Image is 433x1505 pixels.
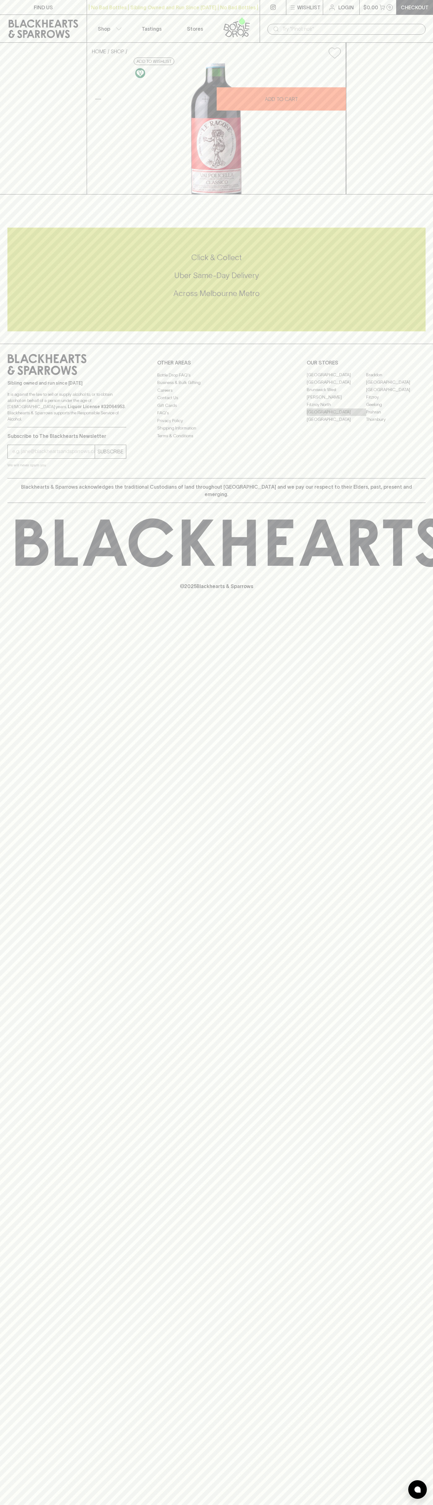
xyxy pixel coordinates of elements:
[130,15,173,42] a: Tastings
[173,15,217,42] a: Stores
[92,49,106,54] a: HOME
[142,25,162,33] p: Tastings
[363,4,378,11] p: $0.00
[95,445,126,458] button: SUBSCRIBE
[366,386,426,394] a: [GEOGRAPHIC_DATA]
[307,379,366,386] a: [GEOGRAPHIC_DATA]
[7,462,126,468] p: We will never spam you
[307,359,426,366] p: OUR STORES
[307,401,366,408] a: Fitzroy North
[98,25,110,33] p: Shop
[297,4,321,11] p: Wishlist
[265,95,298,103] p: ADD TO CART
[366,408,426,416] a: Prahran
[134,67,147,80] a: Made without the use of any animal products.
[157,402,276,409] a: Gift Cards
[307,386,366,394] a: Brunswick West
[134,58,174,65] button: Add to wishlist
[12,447,95,456] input: e.g. jane@blackheartsandsparrows.com.au
[34,4,53,11] p: FIND US
[157,359,276,366] p: OTHER AREAS
[7,391,126,422] p: It is against the law to sell or supply alcohol to, or to obtain alcohol on behalf of a person un...
[7,288,426,299] h5: Across Melbourne Metro
[307,394,366,401] a: [PERSON_NAME]
[307,416,366,423] a: [GEOGRAPHIC_DATA]
[282,24,421,34] input: Try "Pinot noir"
[7,270,426,281] h5: Uber Same-Day Delivery
[87,15,130,42] button: Shop
[307,408,366,416] a: [GEOGRAPHIC_DATA]
[187,25,203,33] p: Stores
[157,371,276,379] a: Bottle Drop FAQ's
[87,63,346,194] img: 40767.png
[388,6,391,9] p: 0
[366,401,426,408] a: Geelong
[157,417,276,424] a: Privacy Policy
[338,4,354,11] p: Login
[401,4,429,11] p: Checkout
[157,386,276,394] a: Careers
[7,228,426,331] div: Call to action block
[7,252,426,263] h5: Click & Collect
[157,394,276,402] a: Contact Us
[366,416,426,423] a: Thornbury
[307,371,366,379] a: [GEOGRAPHIC_DATA]
[414,1486,421,1493] img: bubble-icon
[111,49,124,54] a: SHOP
[217,87,346,111] button: ADD TO CART
[12,483,421,498] p: Blackhearts & Sparrows acknowledges the traditional Custodians of land throughout [GEOGRAPHIC_DAT...
[366,379,426,386] a: [GEOGRAPHIC_DATA]
[157,425,276,432] a: Shipping Information
[97,448,123,455] p: SUBSCRIBE
[7,380,126,386] p: Sibling owned and run since [DATE]
[157,379,276,386] a: Business & Bulk Gifting
[157,409,276,417] a: FAQ's
[157,432,276,439] a: Terms & Conditions
[366,371,426,379] a: Braddon
[68,404,125,409] strong: Liquor License #32064953
[135,68,145,78] img: Vegan
[7,432,126,440] p: Subscribe to The Blackhearts Newsletter
[326,45,343,61] button: Add to wishlist
[366,394,426,401] a: Fitzroy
